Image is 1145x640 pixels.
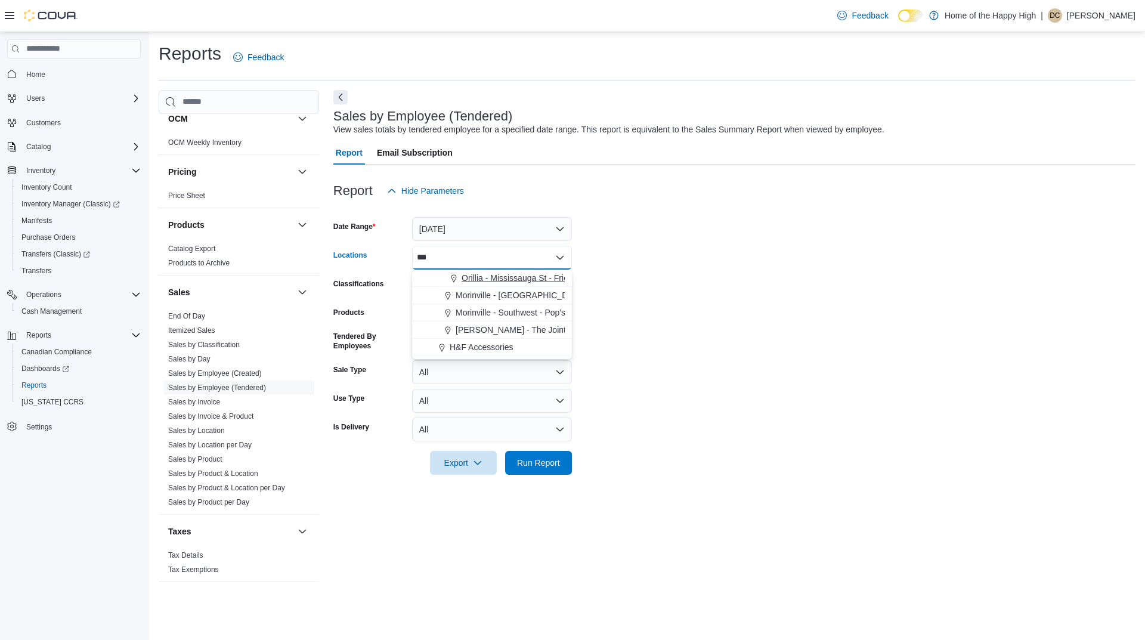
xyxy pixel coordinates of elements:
[168,326,215,335] span: Itemized Sales
[168,525,191,537] h3: Taxes
[168,383,266,392] span: Sales by Employee (Tendered)
[450,341,513,353] span: H&F Accessories
[168,138,242,147] span: OCM Weekly Inventory
[456,289,748,301] span: Morinville - [GEOGRAPHIC_DATA][PERSON_NAME] - [GEOGRAPHIC_DATA]
[17,304,141,319] span: Cash Management
[168,258,230,268] span: Products to Archive
[21,199,120,209] span: Inventory Manager (Classic)
[168,191,205,200] a: Price Sheet
[12,394,146,410] button: [US_STATE] CCRS
[898,22,899,23] span: Dark Mode
[21,287,141,302] span: Operations
[168,219,293,231] button: Products
[168,113,188,125] h3: OCM
[21,364,69,373] span: Dashboards
[2,327,146,344] button: Reports
[21,397,83,407] span: [US_STATE] CCRS
[401,185,464,197] span: Hide Parameters
[168,469,258,478] span: Sales by Product & Location
[2,286,146,303] button: Operations
[159,309,319,514] div: Sales
[168,286,293,298] button: Sales
[21,419,141,434] span: Settings
[168,441,252,449] a: Sales by Location per Day
[2,66,146,83] button: Home
[412,389,572,413] button: All
[2,114,146,131] button: Customers
[17,247,141,261] span: Transfers (Classic)
[17,180,77,194] a: Inventory Count
[21,115,141,130] span: Customers
[412,287,572,304] button: Morinville - [GEOGRAPHIC_DATA][PERSON_NAME] - [GEOGRAPHIC_DATA]
[168,440,252,450] span: Sales by Location per Day
[17,304,86,319] a: Cash Management
[1067,8,1135,23] p: [PERSON_NAME]
[26,142,51,152] span: Catalog
[430,451,497,475] button: Export
[333,222,376,231] label: Date Range
[295,218,310,232] button: Products
[21,67,141,82] span: Home
[24,10,78,21] img: Cova
[2,162,146,179] button: Inventory
[168,191,205,200] span: Price Sheet
[168,369,262,378] a: Sales by Employee (Created)
[1050,8,1060,23] span: DC
[168,354,211,364] span: Sales by Day
[17,378,141,392] span: Reports
[333,332,407,351] label: Tendered By Employees
[168,113,293,125] button: OCM
[159,548,319,582] div: Taxes
[17,230,141,245] span: Purchase Orders
[168,219,205,231] h3: Products
[12,262,146,279] button: Transfers
[12,179,146,196] button: Inventory Count
[333,123,884,136] div: View sales totals by tendered employee for a specified date range. This report is equivalent to t...
[21,266,51,276] span: Transfers
[517,457,560,469] span: Run Report
[17,378,51,392] a: Reports
[12,360,146,377] a: Dashboards
[412,304,572,321] button: Morinville - Southwest - Pop's Cannabis
[21,91,141,106] span: Users
[17,361,141,376] span: Dashboards
[159,242,319,275] div: Products
[2,138,146,155] button: Catalog
[21,140,55,154] button: Catalog
[168,244,215,253] span: Catalog Export
[168,166,196,178] h3: Pricing
[12,246,146,262] a: Transfers (Classic)
[12,303,146,320] button: Cash Management
[412,217,572,241] button: [DATE]
[377,141,453,165] span: Email Subscription
[168,245,215,253] a: Catalog Export
[12,196,146,212] a: Inventory Manager (Classic)
[17,197,141,211] span: Inventory Manager (Classic)
[412,270,572,287] button: Orillia - Mississauga St - Friendly Stranger
[333,184,373,198] h3: Report
[555,253,565,262] button: Close list of options
[295,112,310,126] button: OCM
[2,90,146,107] button: Users
[17,230,81,245] a: Purchase Orders
[21,183,72,192] span: Inventory Count
[168,525,293,537] button: Taxes
[17,214,141,228] span: Manifests
[456,324,566,336] span: [PERSON_NAME] - The Joint
[21,233,76,242] span: Purchase Orders
[336,141,363,165] span: Report
[26,118,61,128] span: Customers
[168,469,258,478] a: Sales by Product & Location
[168,565,219,574] a: Tax Exemptions
[168,484,285,492] a: Sales by Product & Location per Day
[168,426,225,435] a: Sales by Location
[17,264,56,278] a: Transfers
[168,412,253,421] span: Sales by Invoice & Product
[159,188,319,208] div: Pricing
[505,451,572,475] button: Run Report
[26,94,45,103] span: Users
[1041,8,1043,23] p: |
[26,70,45,79] span: Home
[412,270,572,356] div: Choose from the following options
